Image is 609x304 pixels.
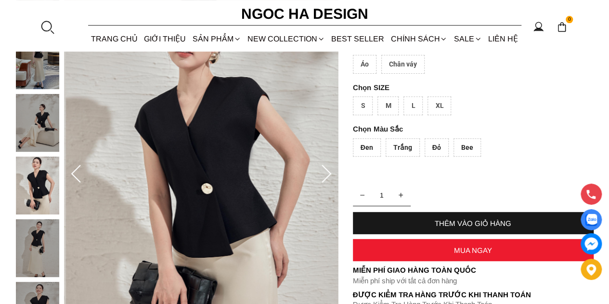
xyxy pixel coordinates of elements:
[581,209,602,230] a: Display image
[189,26,244,52] div: SẢN PHẨM
[557,22,567,32] img: img-CART-ICON-ksit0nf1
[485,26,521,52] a: LIÊN HỆ
[353,185,411,205] input: Quantity input
[353,125,567,133] p: Màu Sắc
[566,16,573,24] span: 0
[585,214,597,226] img: Display image
[454,138,481,157] div: Bee
[141,26,189,52] a: GIỚI THIỆU
[88,26,141,52] a: TRANG CHỦ
[381,55,425,74] div: Chân váy
[16,31,59,89] img: Diva Set_ Áo Rớt Vai Cổ V, Chân Váy Lụa Đuôi Cá A1078+CV134_mini_1
[16,94,59,152] img: Diva Set_ Áo Rớt Vai Cổ V, Chân Váy Lụa Đuôi Cá A1078+CV134_mini_2
[386,138,420,157] div: Trắng
[233,2,377,26] a: Ngoc Ha Design
[353,246,594,254] div: MUA NGAY
[16,219,59,277] img: Diva Set_ Áo Rớt Vai Cổ V, Chân Váy Lụa Đuôi Cá A1078+CV134_mini_4
[425,138,449,157] div: Đỏ
[353,266,476,274] font: Miễn phí giao hàng toàn quốc
[451,26,485,52] a: SALE
[403,96,423,115] div: L
[581,233,602,254] a: messenger
[353,277,457,285] font: Miễn phí ship với tất cả đơn hàng
[244,26,328,52] a: NEW COLLECTION
[353,96,373,115] div: S
[428,96,451,115] div: XL
[388,26,451,52] div: Chính sách
[353,83,594,92] p: SIZE
[353,291,594,299] p: Được Kiểm Tra Hàng Trước Khi Thanh Toán
[353,138,381,157] div: Đen
[328,26,388,52] a: BEST SELLER
[377,96,399,115] div: M
[353,219,594,227] div: THÊM VÀO GIỎ HÀNG
[16,157,59,214] img: Diva Set_ Áo Rớt Vai Cổ V, Chân Váy Lụa Đuôi Cá A1078+CV134_mini_3
[353,55,376,74] div: Áo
